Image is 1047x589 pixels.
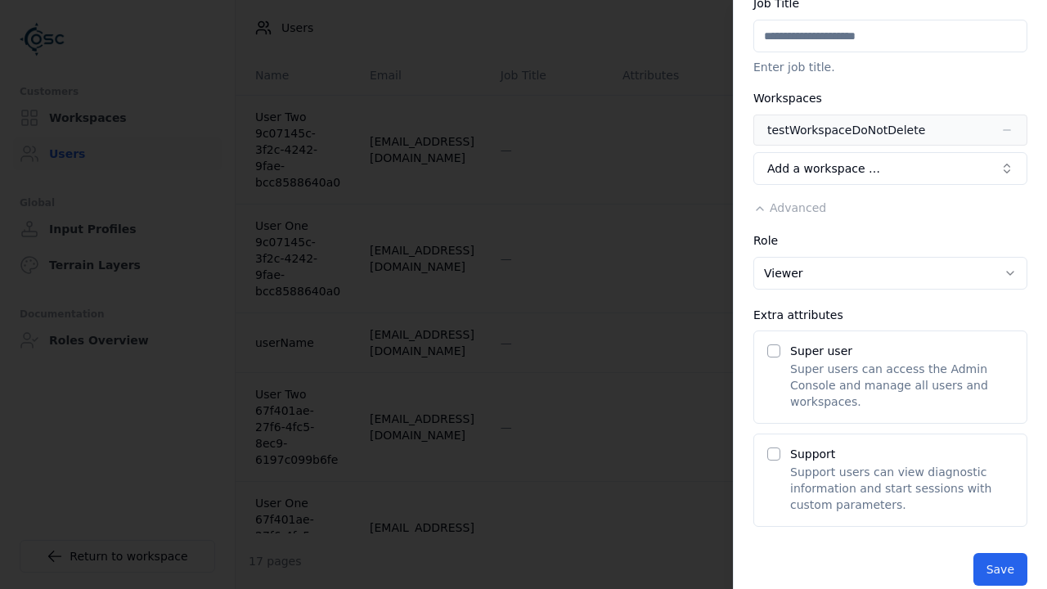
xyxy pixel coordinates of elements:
[790,361,1013,410] p: Super users can access the Admin Console and manage all users and workspaces.
[753,92,822,105] label: Workspaces
[767,160,880,177] span: Add a workspace …
[753,234,778,247] label: Role
[753,200,826,216] button: Advanced
[790,464,1013,513] p: Support users can view diagnostic information and start sessions with custom parameters.
[753,309,1027,321] div: Extra attributes
[790,344,852,357] label: Super user
[973,553,1027,586] button: Save
[767,122,925,138] div: testWorkspaceDoNotDelete
[770,201,826,214] span: Advanced
[790,447,835,461] label: Support
[753,59,1027,75] p: Enter job title.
